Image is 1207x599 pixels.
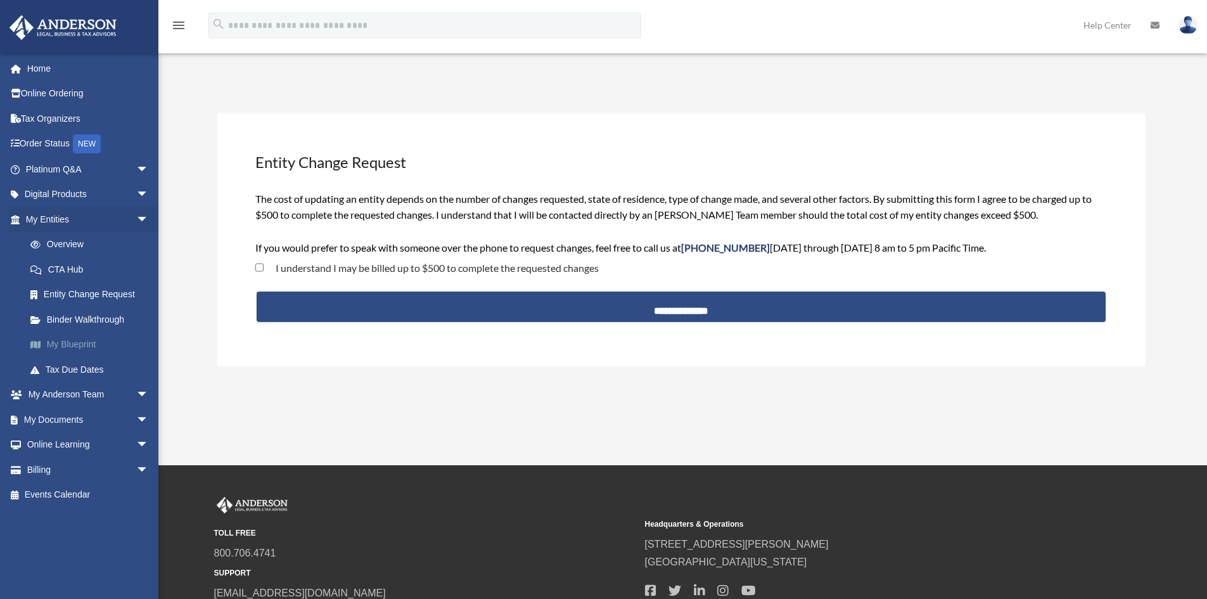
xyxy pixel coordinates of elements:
a: Tax Due Dates [18,357,168,382]
div: NEW [73,134,101,153]
span: arrow_drop_down [136,182,162,208]
i: search [212,17,226,31]
a: [STREET_ADDRESS][PERSON_NAME] [645,539,829,550]
span: arrow_drop_down [136,157,162,183]
span: [PHONE_NUMBER] [681,242,770,254]
label: I understand I may be billed up to $500 to complete the requested changes [264,263,599,273]
span: arrow_drop_down [136,407,162,433]
a: Digital Productsarrow_drop_down [9,182,168,207]
small: TOLL FREE [214,527,636,540]
a: Events Calendar [9,482,168,508]
a: Online Learningarrow_drop_down [9,432,168,458]
span: The cost of updating an entity depends on the number of changes requested, state of residence, ty... [255,193,1092,254]
span: arrow_drop_down [136,457,162,483]
a: Billingarrow_drop_down [9,457,168,482]
h3: Entity Change Request [254,150,1108,174]
a: Entity Change Request [18,282,162,307]
a: [GEOGRAPHIC_DATA][US_STATE] [645,557,807,567]
a: Order StatusNEW [9,131,168,157]
a: My Entitiesarrow_drop_down [9,207,168,232]
span: arrow_drop_down [136,207,162,233]
a: My Anderson Teamarrow_drop_down [9,382,168,408]
a: Platinum Q&Aarrow_drop_down [9,157,168,182]
span: arrow_drop_down [136,382,162,408]
a: Home [9,56,168,81]
a: [EMAIL_ADDRESS][DOMAIN_NAME] [214,588,386,598]
a: Overview [18,232,168,257]
img: Anderson Advisors Platinum Portal [6,15,120,40]
a: menu [171,22,186,33]
a: 800.706.4741 [214,548,276,558]
img: Anderson Advisors Platinum Portal [214,497,290,513]
small: Headquarters & Operations [645,518,1067,531]
a: My Blueprint [18,332,168,357]
a: My Documentsarrow_drop_down [9,407,168,432]
a: Binder Walkthrough [18,307,168,332]
i: menu [171,18,186,33]
a: CTA Hub [18,257,168,282]
img: User Pic [1178,16,1197,34]
small: SUPPORT [214,567,636,580]
a: Online Ordering [9,81,168,106]
a: Tax Organizers [9,106,168,131]
span: arrow_drop_down [136,432,162,458]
